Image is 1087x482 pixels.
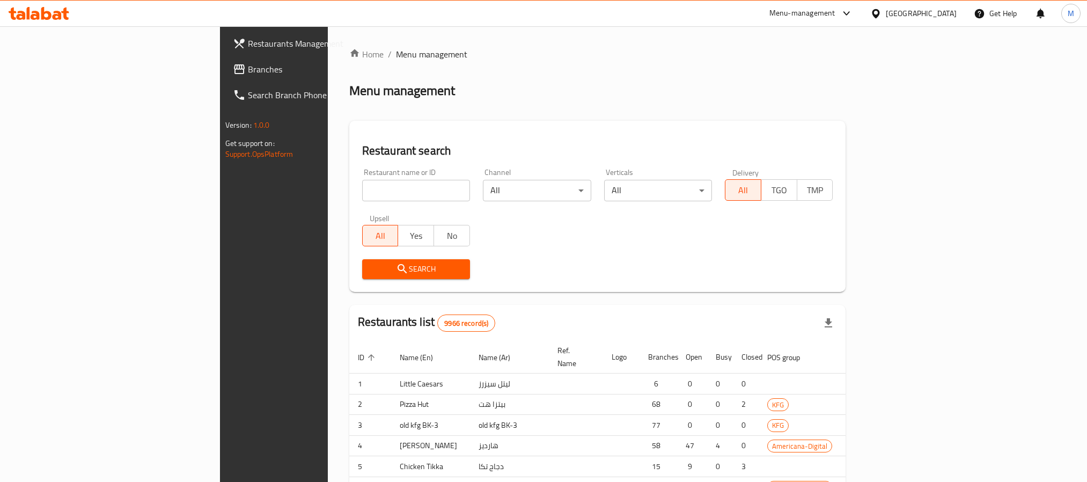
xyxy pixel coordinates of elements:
td: 58 [640,435,677,456]
td: 0 [733,415,759,436]
td: 0 [677,415,707,436]
td: 15 [640,456,677,477]
h2: Restaurant search [362,143,833,159]
td: 68 [640,394,677,415]
label: Delivery [732,169,759,176]
td: 6 [640,374,677,395]
div: Menu-management [769,7,835,20]
td: Pizza Hut [391,394,470,415]
td: 47 [677,435,707,456]
td: دجاج تكا [470,456,549,477]
td: 2 [733,394,759,415]
input: Search for restaurant name or ID.. [362,180,470,201]
td: 77 [640,415,677,436]
td: 0 [707,394,733,415]
div: Total records count [437,315,495,332]
td: 0 [707,415,733,436]
label: Upsell [370,214,390,222]
div: All [604,180,712,201]
td: 0 [733,435,759,456]
button: Search [362,259,470,279]
span: Branches [248,63,393,76]
td: 4 [707,435,733,456]
span: 1.0.0 [253,118,270,132]
span: KFG [768,399,788,411]
td: هارديز [470,435,549,456]
span: Menu management [396,48,467,61]
button: TGO [761,179,797,201]
span: TGO [766,182,793,198]
span: Name (Ar) [479,351,524,364]
button: Yes [398,225,434,246]
td: old kfg BK-3 [470,415,549,436]
span: Search Branch Phone [248,89,393,101]
span: All [367,228,394,244]
span: 9966 record(s) [438,318,495,328]
th: Logo [603,341,640,374]
span: No [438,228,466,244]
td: 0 [707,374,733,395]
button: TMP [797,179,833,201]
nav: breadcrumb [349,48,846,61]
td: 3 [733,456,759,477]
td: [PERSON_NAME] [391,435,470,456]
span: Search [371,262,461,276]
a: Search Branch Phone [224,82,401,108]
td: 0 [707,456,733,477]
td: Little Caesars [391,374,470,395]
span: Ref. Name [557,344,590,370]
span: TMP [802,182,829,198]
td: Chicken Tikka [391,456,470,477]
a: Branches [224,56,401,82]
span: Restaurants Management [248,37,393,50]
td: 0 [677,394,707,415]
span: Name (En) [400,351,447,364]
td: old kfg BK-3 [391,415,470,436]
span: M [1068,8,1074,19]
th: Branches [640,341,677,374]
h2: Menu management [349,82,455,99]
td: 9 [677,456,707,477]
div: Export file [816,310,841,336]
span: Yes [402,228,430,244]
td: 0 [677,374,707,395]
th: Busy [707,341,733,374]
span: KFG [768,419,788,432]
td: ليتل سيزرز [470,374,549,395]
span: POS group [767,351,814,364]
button: All [362,225,399,246]
a: Restaurants Management [224,31,401,56]
button: All [725,179,761,201]
span: Version: [225,118,252,132]
h2: Restaurants list [358,314,496,332]
th: Open [677,341,707,374]
th: Closed [733,341,759,374]
a: Support.OpsPlatform [225,147,293,161]
span: Americana-Digital [768,440,832,452]
td: بيتزا هت [470,394,549,415]
td: 0 [733,374,759,395]
span: Get support on: [225,136,275,150]
div: [GEOGRAPHIC_DATA] [886,8,957,19]
span: All [730,182,757,198]
span: ID [358,351,378,364]
div: All [483,180,591,201]
button: No [434,225,470,246]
